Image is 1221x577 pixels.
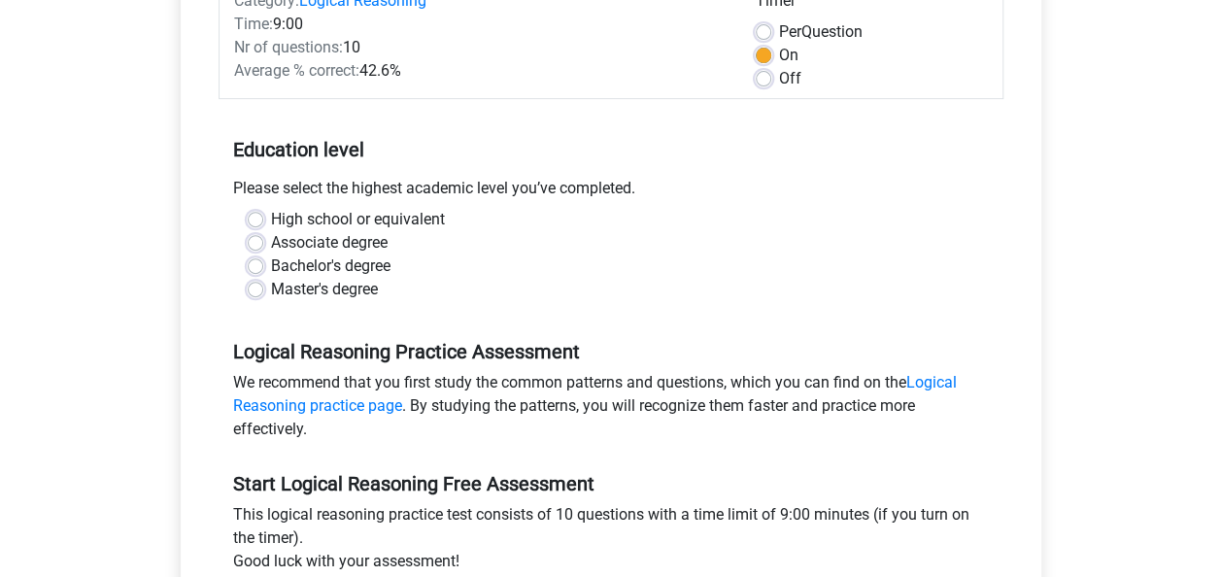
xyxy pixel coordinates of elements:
label: Associate degree [271,231,388,255]
div: 10 [220,36,741,59]
span: Per [779,22,801,41]
label: On [779,44,798,67]
div: 9:00 [220,13,741,36]
span: Average % correct: [234,61,359,80]
h5: Education level [233,130,989,169]
h5: Logical Reasoning Practice Assessment [233,340,989,363]
div: 42.6% [220,59,741,83]
label: Question [779,20,863,44]
label: High school or equivalent [271,208,445,231]
label: Off [779,67,801,90]
label: Master's degree [271,278,378,301]
h5: Start Logical Reasoning Free Assessment [233,472,989,495]
label: Bachelor's degree [271,255,390,278]
span: Time: [234,15,273,33]
div: We recommend that you first study the common patterns and questions, which you can find on the . ... [219,371,1003,449]
span: Nr of questions: [234,38,343,56]
div: Please select the highest academic level you’ve completed. [219,177,1003,208]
